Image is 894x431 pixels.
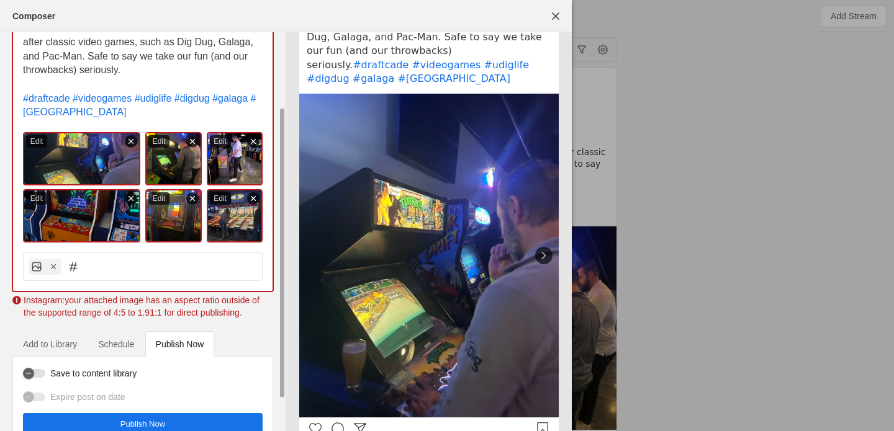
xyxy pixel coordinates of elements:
img: 082c847c-df81-48c5-8efe-75ff62dcd152 [207,132,263,185]
div: remove [186,192,199,205]
img: cache [299,94,559,419]
div: your attached image has an aspect ratio outside of the supported range of 4:5 to 1.91:1 for direc... [24,294,273,319]
div: remove [125,192,137,205]
span: #videogames [73,93,132,104]
div: Composer [12,10,55,22]
span: #galaga [212,93,248,104]
span: #udiglife [135,93,172,104]
div: Edit [210,192,231,205]
span: Instagram: [24,295,65,305]
label: Expire post on date [45,391,125,403]
img: d337c67b-e8a2-4413-ad43-2cd28c93d00a [145,132,202,185]
span: Publish Now [120,418,165,430]
div: remove [186,135,199,148]
div: remove [247,135,260,148]
span: Add to Library [23,340,77,349]
a: #galaga [353,73,395,84]
a: #videogames [412,59,481,71]
a: #digdug [307,73,350,84]
div: Edit [210,135,231,148]
a: #[GEOGRAPHIC_DATA] [397,73,510,84]
span: #draftcade [23,93,70,104]
div: Edit [148,192,169,205]
img: 83487998-5b28-4ff7-adee-13602f7878e0 [23,189,140,242]
span: Schedule [98,340,134,349]
img: e3ce6ddb-ef24-4128-9d6c-0202b063d181 [145,189,202,242]
div: Edit [26,135,47,148]
a: #udiglife [484,59,529,71]
div: remove [247,192,260,205]
img: 7411cdf5-d862-465f-9643-8abe3a617b53 [207,189,263,242]
img: 12c3e3ec-35b3-4516-8cb0-3e3fea599e74 [23,132,140,185]
div: Edit [148,135,169,148]
span: #digdug [174,93,210,104]
div: remove [125,135,137,148]
span: Publish Now [156,340,204,349]
div: Edit [26,192,47,205]
a: #draftcade [353,59,409,71]
label: Save to content library [45,367,137,380]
